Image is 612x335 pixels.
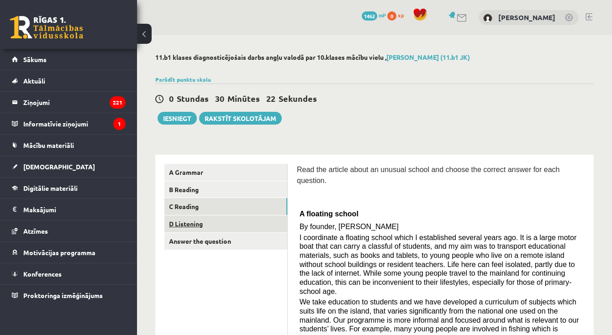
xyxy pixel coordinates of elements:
span: Sekundes [279,93,317,104]
img: Enriko Gauračs [483,14,492,23]
span: xp [398,11,404,19]
a: D Listening [164,215,287,232]
a: Aktuāli [12,70,126,91]
a: Motivācijas programma [12,242,126,263]
a: Proktoringa izmēģinājums [12,285,126,306]
span: Mācību materiāli [23,141,74,149]
a: Rīgas 1. Tālmācības vidusskola [10,16,83,39]
span: mP [379,11,386,19]
a: Konferences [12,263,126,284]
span: 1462 [362,11,377,21]
a: Informatīvie ziņojumi1 [12,113,126,134]
span: Sākums [23,55,47,63]
span: 0 [169,93,174,104]
a: Atzīmes [12,220,126,241]
a: Digitālie materiāli [12,178,126,199]
a: Ziņojumi221 [12,92,126,113]
a: [DEMOGRAPHIC_DATA] [12,156,126,177]
legend: Informatīvie ziņojumi [23,113,126,134]
legend: Maksājumi [23,199,126,220]
span: Minūtes [227,93,260,104]
a: Maksājumi [12,199,126,220]
span: Konferences [23,270,62,278]
i: 221 [110,96,126,109]
a: Rakstīt skolotājam [199,112,282,125]
h2: 11.b1 klases diagnosticējošais darbs angļu valodā par 10.klases mācību vielu , [155,53,594,61]
span: Aktuāli [23,77,45,85]
span: [DEMOGRAPHIC_DATA] [23,162,95,171]
a: Parādīt punktu skalu [155,76,211,83]
i: 1 [113,118,126,130]
span: Stundas [177,93,209,104]
a: B Reading [164,181,287,198]
span: I coordinate a floating school which I established several years ago. It is a large motor boat th... [300,234,577,295]
a: 0 xp [387,11,408,19]
a: Answer the question [164,233,287,250]
legend: Ziņojumi [23,92,126,113]
span: 0 [387,11,396,21]
span: Digitālie materiāli [23,184,78,192]
span: Read the article about an unusual school and choose the correct answer for each question. [297,166,559,184]
span: Proktoringa izmēģinājums [23,291,103,299]
a: [PERSON_NAME] (11.b1 JK) [386,53,470,61]
span: 22 [266,93,275,104]
a: Mācību materiāli [12,135,126,156]
a: A Grammar [164,164,287,181]
span: A floating school [300,210,359,218]
span: By founder, [PERSON_NAME] [300,223,399,230]
span: Motivācijas programma [23,248,95,256]
span: 30 [215,93,224,104]
button: Iesniegt [158,112,197,125]
a: C Reading [164,198,287,215]
a: Sākums [12,49,126,70]
span: Atzīmes [23,227,48,235]
a: [PERSON_NAME] [498,13,555,22]
a: 1462 mP [362,11,386,19]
